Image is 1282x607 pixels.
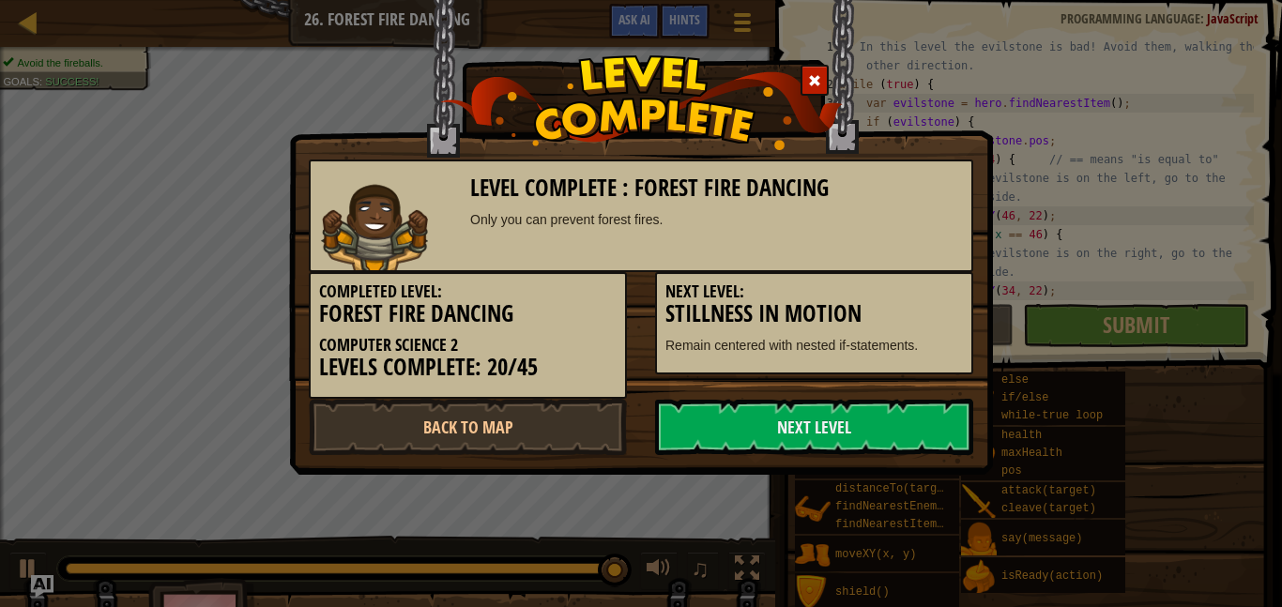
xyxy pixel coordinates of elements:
[319,336,617,355] h5: Computer Science 2
[319,355,617,380] h3: Levels Complete: 20/45
[440,55,843,150] img: level_complete.png
[309,399,627,455] a: Back to Map
[470,210,963,229] div: Only you can prevent forest fires.
[319,301,617,326] h3: Forest Fire Dancing
[470,175,963,201] h3: Level Complete : Forest Fire Dancing
[665,301,963,326] h3: Stillness in Motion
[655,399,973,455] a: Next Level
[320,184,428,270] img: raider.png
[319,282,617,301] h5: Completed Level:
[665,282,963,301] h5: Next Level:
[665,336,963,355] p: Remain centered with nested if-statements.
